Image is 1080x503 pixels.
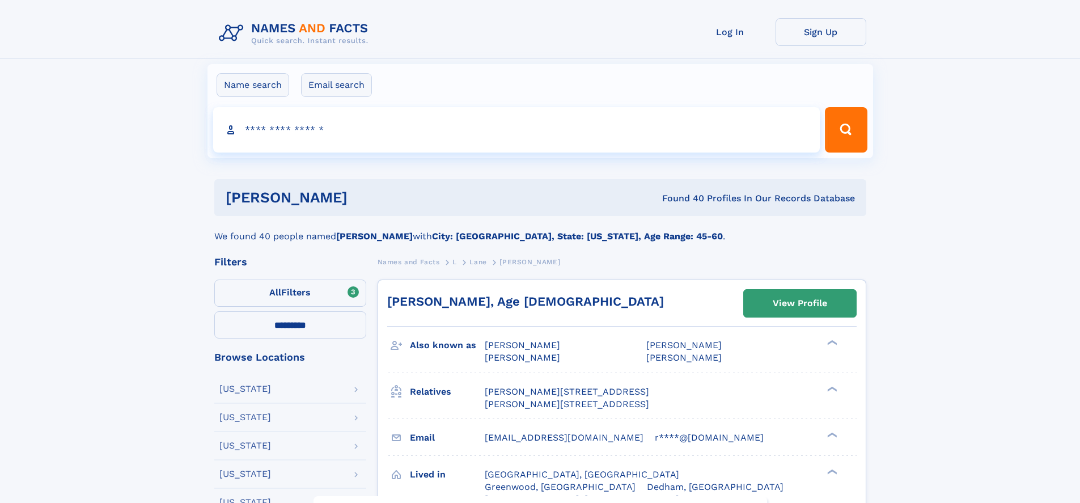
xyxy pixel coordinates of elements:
[485,352,560,363] span: [PERSON_NAME]
[685,18,776,46] a: Log In
[485,469,679,480] span: [GEOGRAPHIC_DATA], [GEOGRAPHIC_DATA]
[214,280,366,307] label: Filters
[469,258,486,266] span: Lane
[485,398,649,411] a: [PERSON_NAME][STREET_ADDRESS]
[226,191,505,205] h1: [PERSON_NAME]
[824,385,838,392] div: ❯
[499,258,560,266] span: [PERSON_NAME]
[505,192,855,205] div: Found 40 Profiles In Our Records Database
[647,481,783,492] span: Dedham, [GEOGRAPHIC_DATA]
[432,231,723,242] b: City: [GEOGRAPHIC_DATA], State: [US_STATE], Age Range: 45-60
[646,340,722,350] span: [PERSON_NAME]
[452,255,457,269] a: L
[410,428,485,447] h3: Email
[744,290,856,317] a: View Profile
[410,336,485,355] h3: Also known as
[485,340,560,350] span: [PERSON_NAME]
[214,216,866,243] div: We found 40 people named with .
[336,231,413,242] b: [PERSON_NAME]
[301,73,372,97] label: Email search
[825,107,867,153] button: Search Button
[219,441,271,450] div: [US_STATE]
[213,107,820,153] input: search input
[410,382,485,401] h3: Relatives
[219,384,271,394] div: [US_STATE]
[646,352,722,363] span: [PERSON_NAME]
[219,470,271,479] div: [US_STATE]
[824,468,838,475] div: ❯
[824,339,838,346] div: ❯
[773,290,827,316] div: View Profile
[214,352,366,362] div: Browse Locations
[410,465,485,484] h3: Lived in
[378,255,440,269] a: Names and Facts
[485,481,636,492] span: Greenwood, [GEOGRAPHIC_DATA]
[214,257,366,267] div: Filters
[387,294,664,308] a: [PERSON_NAME], Age [DEMOGRAPHIC_DATA]
[824,431,838,438] div: ❯
[485,432,643,443] span: [EMAIL_ADDRESS][DOMAIN_NAME]
[469,255,486,269] a: Lane
[485,386,649,398] a: [PERSON_NAME][STREET_ADDRESS]
[776,18,866,46] a: Sign Up
[217,73,289,97] label: Name search
[452,258,457,266] span: L
[269,287,281,298] span: All
[214,18,378,49] img: Logo Names and Facts
[219,413,271,422] div: [US_STATE]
